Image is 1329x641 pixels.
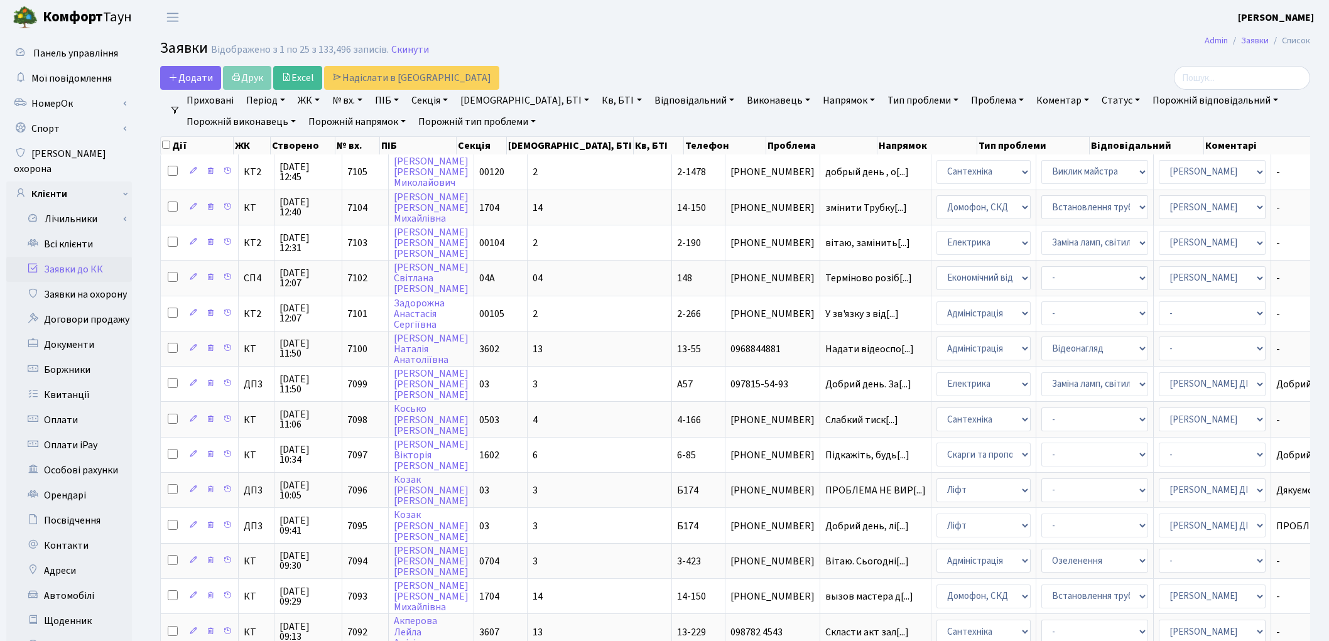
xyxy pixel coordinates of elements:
span: 00105 [479,307,504,321]
a: Оплати [6,407,132,433]
span: 14 [533,201,543,215]
span: 3 [533,483,538,497]
span: КТ [244,627,269,637]
span: [DATE] 09:41 [279,515,337,536]
a: Порожній відповідальний [1147,90,1283,111]
b: [PERSON_NAME] [1238,11,1314,24]
span: [PHONE_NUMBER] [730,167,815,177]
th: Тип проблеми [977,137,1090,154]
a: Боржники [6,357,132,382]
a: [PERSON_NAME] [1238,10,1314,25]
th: Коментарі [1204,137,1316,154]
span: 00104 [479,236,504,250]
a: Косько[PERSON_NAME][PERSON_NAME] [394,402,469,438]
span: [DATE] 09:30 [279,551,337,571]
a: [PERSON_NAME][PERSON_NAME]Миколайович [394,154,469,190]
span: Панель управління [33,46,118,60]
span: 3607 [479,625,499,639]
span: 7100 [347,342,367,356]
span: 7104 [347,201,367,215]
a: Виконавець [742,90,815,111]
span: [PHONE_NUMBER] [730,238,815,248]
a: Admin [1205,34,1228,47]
span: 0503 [479,413,499,427]
span: 0704 [479,554,499,568]
a: Лічильники [14,207,132,232]
a: Порожній тип проблеми [413,111,541,132]
span: [PHONE_NUMBER] [730,591,815,601]
a: [PERSON_NAME]Вікторія[PERSON_NAME] [394,438,469,473]
a: Посвідчення [6,508,132,533]
a: Проблема [966,90,1029,111]
a: Квитанції [6,382,132,407]
img: logo.png [13,5,38,30]
a: [PERSON_NAME][PERSON_NAME][PERSON_NAME] [394,544,469,579]
a: Секція [406,90,453,111]
span: 2-1478 [677,165,706,179]
span: Добрий день, лі[...] [825,519,909,533]
span: [DATE] 11:50 [279,374,337,394]
span: 13 [533,342,543,356]
span: 7093 [347,590,367,603]
span: 4-166 [677,413,701,427]
a: Порожній напрямок [303,111,411,132]
span: ДП3 [244,521,269,531]
a: Кв, БТІ [597,90,646,111]
th: Створено [271,137,335,154]
span: 03 [479,519,489,533]
span: Мої повідомлення [31,72,112,85]
span: КТ2 [244,167,269,177]
span: 00120 [479,165,504,179]
span: Терміново розіб[...] [825,271,912,285]
a: Мої повідомлення [6,66,132,91]
span: 7097 [347,448,367,462]
span: [DATE] 09:29 [279,586,337,606]
span: [PHONE_NUMBER] [730,203,815,213]
span: 7101 [347,307,367,321]
a: [PERSON_NAME]НаталіяАнатоліївна [394,331,469,367]
span: [DATE] 12:07 [279,268,337,288]
span: 7103 [347,236,367,250]
span: 4 [533,413,538,427]
div: Відображено з 1 по 25 з 133,496 записів. [211,44,389,56]
a: Козак[PERSON_NAME][PERSON_NAME] [394,509,469,544]
span: Надати відеоспо[...] [825,342,914,356]
th: Секція [457,137,507,154]
span: КТ [244,415,269,425]
span: 14-150 [677,590,706,603]
a: Заявки на охорону [6,282,132,307]
span: Добрий день. За[...] [825,377,911,391]
li: Список [1269,34,1310,48]
a: Щоденник [6,608,132,633]
span: 03 [479,483,489,497]
span: 2 [533,236,538,250]
a: Спорт [6,116,132,141]
a: ЖК [293,90,325,111]
span: [PHONE_NUMBER] [730,485,815,495]
a: [PERSON_NAME] охорона [6,141,132,181]
a: Особові рахунки [6,458,132,483]
a: Період [241,90,290,111]
span: 1704 [479,201,499,215]
span: Слабкий тиск[...] [825,413,898,427]
span: [PHONE_NUMBER] [730,521,815,531]
span: Скласти акт зал[...] [825,625,909,639]
th: ЖК [234,137,271,154]
span: 148 [677,271,692,285]
a: [DEMOGRAPHIC_DATA], БТІ [455,90,594,111]
span: вітаю, замінить[...] [825,236,910,250]
th: [DEMOGRAPHIC_DATA], БТІ [507,137,634,154]
a: [PERSON_NAME][PERSON_NAME][PERSON_NAME] [394,225,469,261]
span: 7094 [347,554,367,568]
span: КТ2 [244,238,269,248]
span: 2-190 [677,236,701,250]
span: [DATE] 12:31 [279,233,337,253]
a: Напрямок [818,90,880,111]
a: Тип проблеми [882,90,963,111]
span: 7098 [347,413,367,427]
a: Автомобілі [6,583,132,608]
span: КТ [244,344,269,354]
span: 7099 [347,377,367,391]
a: [PERSON_NAME][PERSON_NAME][PERSON_NAME] [394,367,469,402]
nav: breadcrumb [1186,28,1329,54]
